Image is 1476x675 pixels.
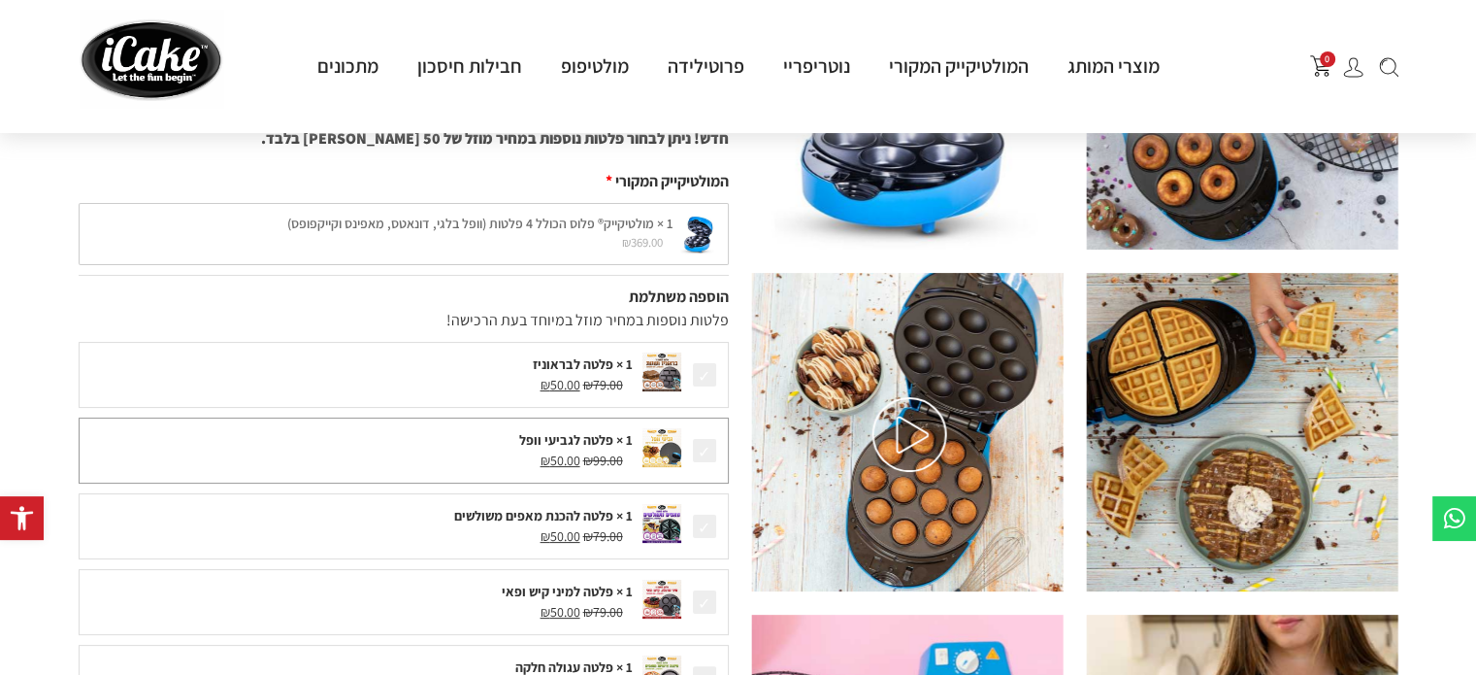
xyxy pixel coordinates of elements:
[79,170,729,193] div: המולטיקייק המקורי
[541,53,648,79] a: מולטיפופ
[89,430,633,451] div: 1 × פלטה לגביעי וופל
[541,452,550,469] span: ₪
[261,128,729,149] strong: חדש! ניתן לבחור פלטות נוספות במחיר מוזל של 50 [PERSON_NAME] בלבד.
[89,582,633,602] div: 1 × פלטה למיני קיש ופאי
[1310,55,1331,77] button: פתח עגלת קניות צדדית
[541,603,580,621] span: 50.00
[79,309,729,332] div: פלטות נוספות במחיר מוזל במיוחד בעת הרכישה!
[583,452,593,469] span: ₪
[541,452,580,469] span: 50.00
[752,273,1064,591] img: %D7%9E%D7%95%D7%9C%D7%9C%D7%98%D7%99%D7%A7%D7%99%D7%99%D7%A7_%D7%92%D7%93%D7%95%D7%9C_66_of_116.jpg
[541,527,550,545] span: ₪
[872,397,947,472] img: play-white.svg
[1048,53,1179,79] a: מוצרי המותג
[648,53,764,79] a: פרוטילידה
[1310,55,1331,77] img: shopping-cart.png
[583,603,623,621] span: 79.00
[583,603,593,621] span: ₪
[541,376,580,393] span: 50.00
[583,376,623,393] span: 79.00
[583,527,593,545] span: ₪
[583,452,623,469] span: 99.00
[869,53,1048,79] a: המולטיקייק המקורי
[1087,273,1398,591] img: %D7%9E%D7%95%D7%9C%D7%9C%D7%98%D7%99%D7%A7%D7%99%D7%99%D7%A7_%D7%92%D7%93%D7%95%D7%9C_59_of_116.jpg
[541,527,580,545] span: 50.00
[89,506,633,526] div: 1 × פלטה להכנת מאפים משולשים
[1320,51,1335,67] span: 0
[79,116,729,147] p: המולטיקייק פלוס המקורי הכולל 4 פלטות במארז: וופל בלגי, [PERSON_NAME], מאפינס וקייקפופס.
[89,354,633,375] div: 1 × פלטה לבראוניז
[583,376,593,393] span: ₪
[541,376,550,393] span: ₪
[764,53,869,79] a: נוטריפריי
[398,53,541,79] a: חבילות חיסכון
[298,53,398,79] a: מתכונים
[541,603,550,621] span: ₪
[583,527,623,545] span: 79.00
[79,286,729,309] div: הוספה משתלמת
